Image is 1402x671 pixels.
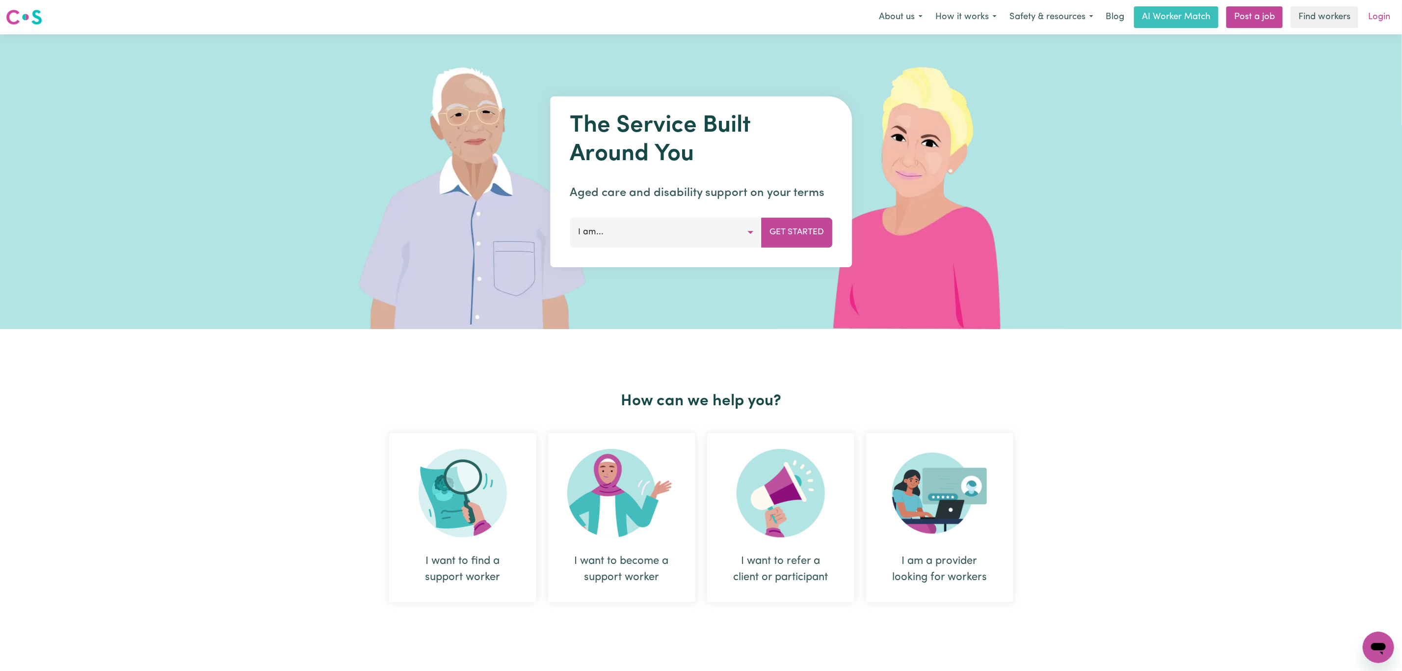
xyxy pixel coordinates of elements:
[6,6,42,28] a: Careseekers logo
[6,8,42,26] img: Careseekers logo
[890,553,990,586] div: I am a provider looking for workers
[570,218,762,247] button: I am...
[873,7,929,28] button: About us
[383,392,1019,411] h2: How can we help you?
[570,112,832,168] h1: The Service Built Around You
[567,449,676,537] img: Become Worker
[1003,7,1100,28] button: Safety & resources
[1100,6,1130,28] a: Blog
[572,553,672,586] div: I want to become a support worker
[413,553,513,586] div: I want to find a support worker
[1362,6,1396,28] a: Login
[570,184,832,202] p: Aged care and disability support on your terms
[419,449,507,537] img: Search
[1291,6,1358,28] a: Find workers
[1363,632,1394,663] iframe: Button to launch messaging window, conversation in progress
[737,449,825,537] img: Refer
[929,7,1003,28] button: How it works
[761,218,832,247] button: Get Started
[1226,6,1283,28] a: Post a job
[389,433,536,602] div: I want to find a support worker
[707,433,854,602] div: I want to refer a client or participant
[866,433,1013,602] div: I am a provider looking for workers
[548,433,695,602] div: I want to become a support worker
[731,553,831,586] div: I want to refer a client or participant
[1134,6,1218,28] a: AI Worker Match
[892,449,987,537] img: Provider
